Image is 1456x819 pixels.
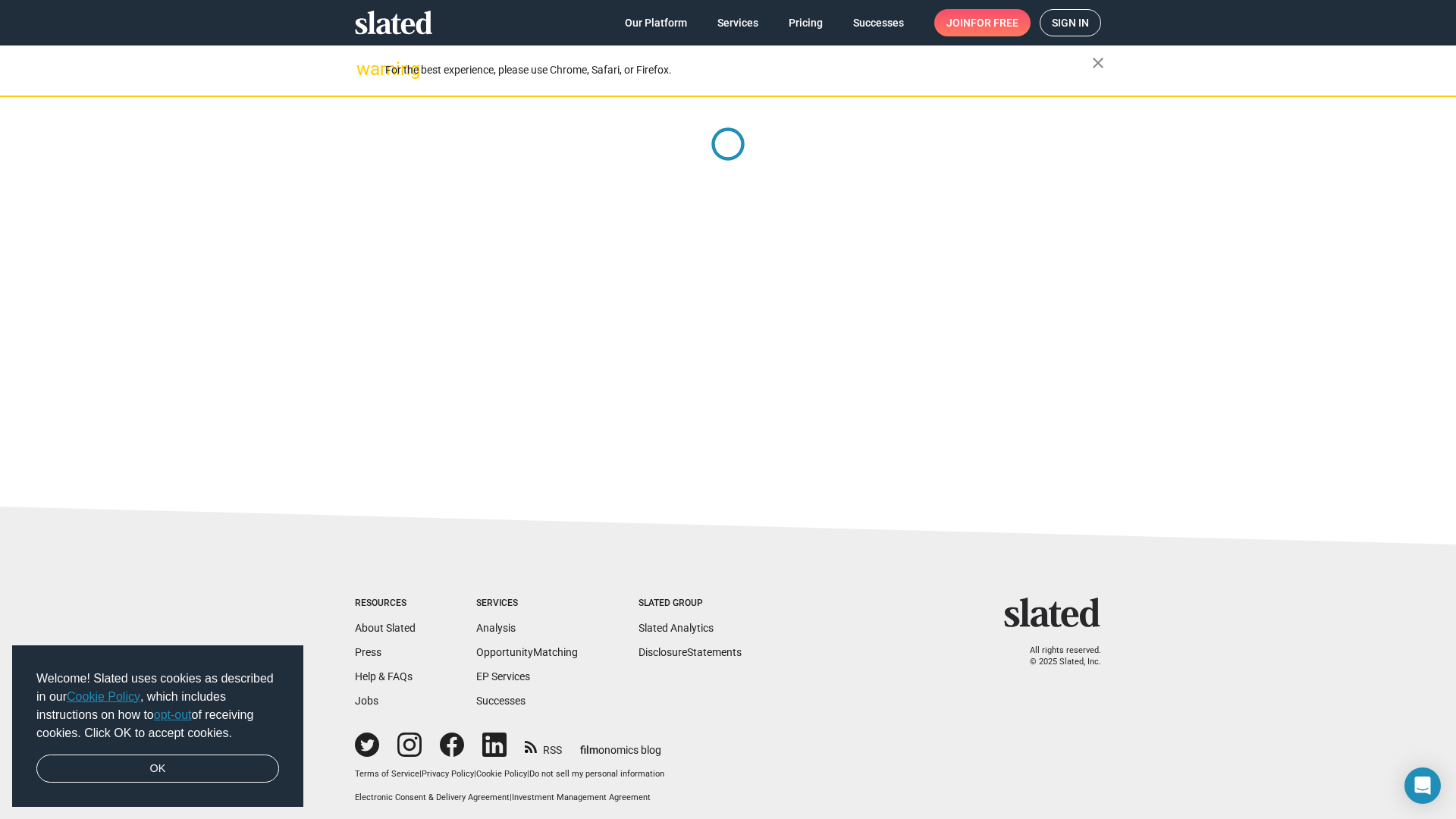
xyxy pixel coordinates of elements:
[355,769,419,779] a: Terms of Service
[525,734,562,758] a: RSS
[639,646,742,658] a: DisclosureStatements
[476,695,526,707] a: Successes
[422,769,474,779] a: Privacy Policy
[639,622,714,634] a: Slated Analytics
[1404,767,1441,804] div: Open Intercom Messenger
[717,9,758,36] span: Services
[777,9,835,36] a: Pricing
[355,792,510,802] a: Electronic Consent & Delivery Agreement
[1089,54,1107,72] mat-icon: close
[639,598,742,610] div: Slated Group
[355,695,378,707] a: Jobs
[476,646,578,658] a: OpportunityMatching
[971,9,1018,36] span: for free
[67,690,140,703] a: Cookie Policy
[527,769,529,779] span: |
[705,9,770,36] a: Services
[154,708,192,721] a: opt-out
[385,60,1092,80] div: For the best experience, please use Chrome, Safari, or Firefox.
[474,769,476,779] span: |
[934,9,1031,36] a: Joinfor free
[419,769,422,779] span: |
[476,598,578,610] div: Services
[580,744,598,756] span: film
[12,645,303,808] div: cookieconsent
[1014,645,1101,667] p: All rights reserved. © 2025 Slated, Inc.
[613,9,699,36] a: Our Platform
[625,9,687,36] span: Our Platform
[789,9,823,36] span: Pricing
[853,9,904,36] span: Successes
[529,769,664,780] button: Do not sell my personal information
[476,622,516,634] a: Analysis
[36,755,279,783] a: dismiss cookie message
[1052,10,1089,36] span: Sign in
[946,9,1018,36] span: Join
[476,769,527,779] a: Cookie Policy
[512,792,651,802] a: Investment Management Agreement
[355,598,416,610] div: Resources
[841,9,916,36] a: Successes
[355,646,381,658] a: Press
[36,670,279,742] span: Welcome! Slated uses cookies as described in our , which includes instructions on how to of recei...
[1040,9,1101,36] a: Sign in
[510,792,512,802] span: |
[476,670,530,682] a: EP Services
[356,60,375,78] mat-icon: warning
[355,670,413,682] a: Help & FAQs
[355,622,416,634] a: About Slated
[580,731,661,758] a: filmonomics blog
